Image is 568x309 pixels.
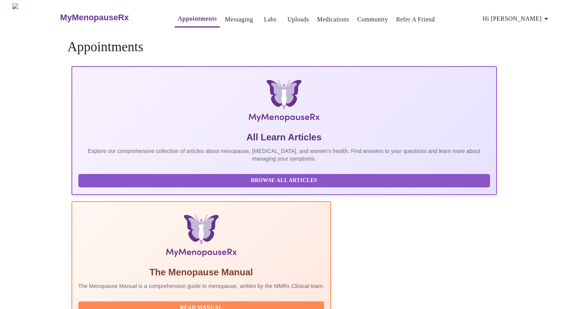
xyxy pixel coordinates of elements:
span: Browse All Articles [86,176,482,185]
a: Community [357,14,388,25]
a: Labs [264,14,276,25]
a: MyMenopauseRx [59,4,159,31]
img: Menopause Manual [117,214,285,260]
button: Hi [PERSON_NAME] [480,11,554,26]
img: MyMenopauseRx Logo [12,3,59,32]
p: The Menopause Manual is a comprehensive guide to menopause, written by the MMRx Clinical team. [78,282,325,290]
a: Browse All Articles [78,177,492,183]
button: Uploads [284,12,312,27]
h4: Appointments [68,39,501,55]
a: Medications [317,14,349,25]
h3: MyMenopauseRx [60,13,129,23]
h5: All Learn Articles [78,131,490,143]
a: Refer a Friend [396,14,435,25]
p: Explore our comprehensive collection of articles about menopause, [MEDICAL_DATA], and women's hea... [78,147,490,163]
button: Community [354,12,391,27]
button: Refer a Friend [393,12,438,27]
button: Medications [314,12,352,27]
button: Labs [258,12,282,27]
a: Appointments [178,13,217,24]
img: MyMenopauseRx Logo [142,79,426,125]
a: Uploads [287,14,309,25]
span: Hi [PERSON_NAME] [483,13,551,24]
h5: The Menopause Manual [78,266,325,278]
a: Messaging [225,14,253,25]
button: Browse All Articles [78,174,490,187]
button: Appointments [175,11,220,28]
button: Messaging [222,12,256,27]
